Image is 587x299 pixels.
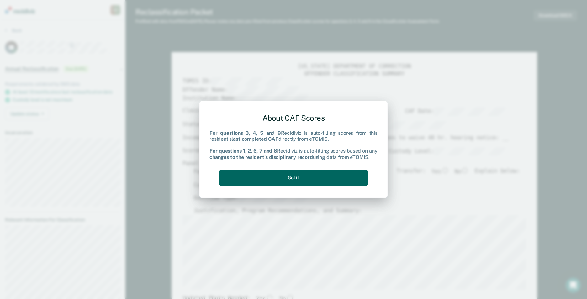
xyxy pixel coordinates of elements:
b: For questions 1, 2, 6, 7 and 8 [209,148,277,154]
b: last completed CAF [231,136,278,142]
div: Recidiviz is auto-filling scores from this resident's directly from eTOMIS. Recidiviz is auto-fil... [209,130,378,160]
button: Got it [219,170,368,186]
b: For questions 3, 4, 5 and 9 [209,130,281,136]
div: About CAF Scores [209,108,378,128]
b: changes to the resident's disciplinary record [209,154,313,160]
